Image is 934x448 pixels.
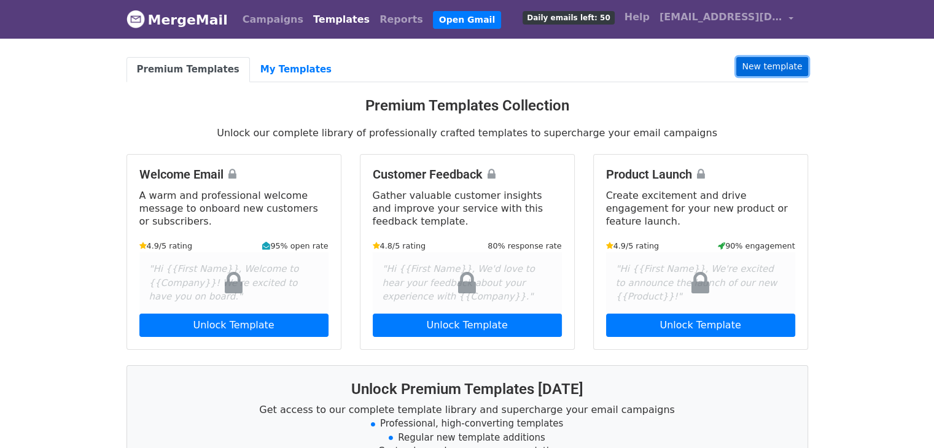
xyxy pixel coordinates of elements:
div: "Hi {{First Name}}, Welcome to {{Company}}! We're excited to have you on board." [139,252,329,314]
div: "Hi {{First Name}}, We're excited to announce the launch of our new {{Product}}!" [606,252,795,314]
small: 80% response rate [488,240,561,252]
small: 4.9/5 rating [139,240,193,252]
small: 90% engagement [718,240,795,252]
h4: Welcome Email [139,167,329,182]
li: Regular new template additions [142,431,793,445]
a: Campaigns [238,7,308,32]
a: Help [620,5,655,29]
h3: Unlock Premium Templates [DATE] [142,380,793,398]
a: Unlock Template [373,314,562,337]
a: Open Gmail [433,11,501,29]
img: MergeMail logo [126,10,145,28]
div: "Hi {{First Name}}, We'd love to hear your feedback about your experience with {{Company}}." [373,252,562,314]
p: Create excitement and drive engagement for your new product or feature launch. [606,189,795,228]
a: Daily emails left: 50 [518,5,619,29]
a: Unlock Template [606,314,795,337]
small: 4.8/5 rating [373,240,426,252]
small: 4.9/5 rating [606,240,660,252]
h4: Customer Feedback [373,167,562,182]
h3: Premium Templates Collection [126,97,808,115]
p: Get access to our complete template library and supercharge your email campaigns [142,403,793,416]
h4: Product Launch [606,167,795,182]
a: My Templates [250,57,342,82]
p: Gather valuable customer insights and improve your service with this feedback template. [373,189,562,228]
iframe: Chat Widget [873,389,934,448]
a: New template [736,57,808,76]
span: [EMAIL_ADDRESS][DOMAIN_NAME] [660,10,782,25]
a: MergeMail [126,7,228,33]
span: Daily emails left: 50 [523,11,614,25]
p: A warm and professional welcome message to onboard new customers or subscribers. [139,189,329,228]
a: Unlock Template [139,314,329,337]
small: 95% open rate [262,240,328,252]
a: Premium Templates [126,57,250,82]
a: Templates [308,7,375,32]
a: Reports [375,7,428,32]
p: Unlock our complete library of professionally crafted templates to supercharge your email campaigns [126,126,808,139]
li: Professional, high-converting templates [142,417,793,431]
a: [EMAIL_ADDRESS][DOMAIN_NAME] [655,5,798,34]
